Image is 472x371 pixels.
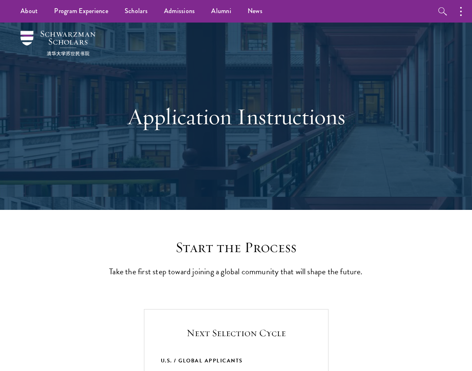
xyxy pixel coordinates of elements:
[95,102,378,131] h1: Application Instructions
[161,326,312,340] h5: Next Selection Cycle
[109,264,363,278] p: Take the first step toward joining a global community that will shape the future.
[21,31,96,56] img: Schwarzman Scholars
[161,356,312,365] div: U.S. / GLOBAL APPLICANTS
[109,239,363,256] h2: Start the Process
